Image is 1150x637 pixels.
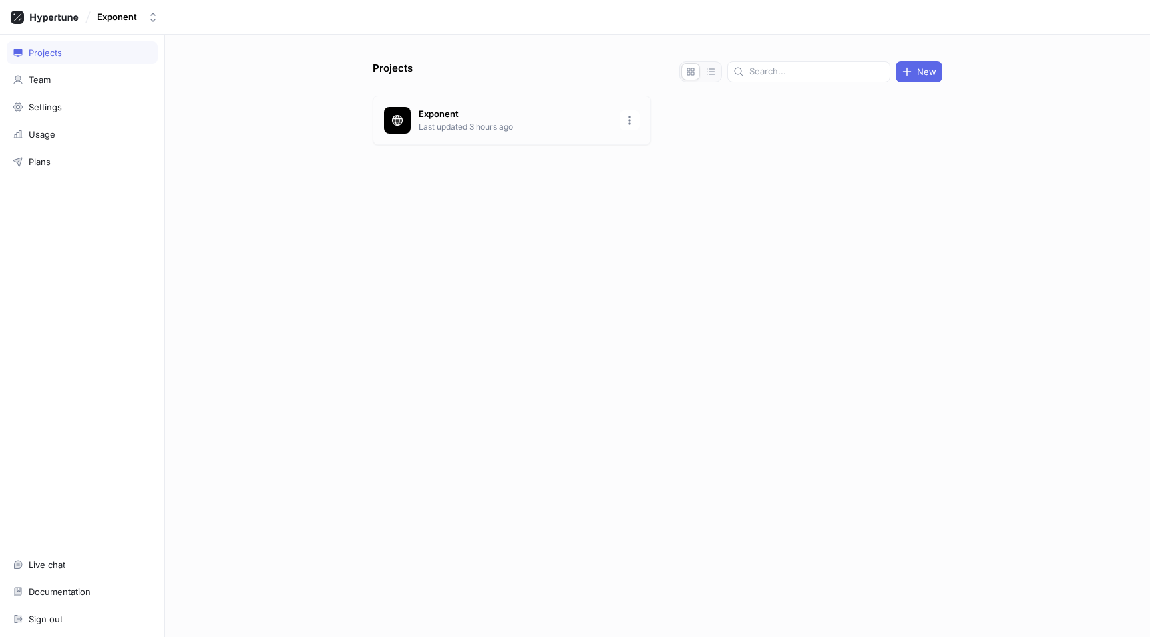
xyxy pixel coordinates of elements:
a: Documentation [7,580,158,603]
a: Team [7,68,158,91]
a: Settings [7,96,158,118]
div: Live chat [29,559,65,570]
p: Exponent [419,108,612,121]
p: Projects [373,61,413,82]
div: Plans [29,156,51,167]
div: Documentation [29,586,91,597]
button: New [896,61,942,82]
a: Usage [7,123,158,146]
div: Sign out [29,614,63,624]
button: Exponent [92,6,164,28]
div: Team [29,74,51,85]
span: New [917,68,936,76]
div: Usage [29,129,55,140]
p: Last updated 3 hours ago [419,121,612,133]
input: Search... [749,65,884,78]
a: Projects [7,41,158,64]
div: Projects [29,47,62,58]
div: Exponent [97,11,137,23]
div: Settings [29,102,62,112]
a: Plans [7,150,158,173]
